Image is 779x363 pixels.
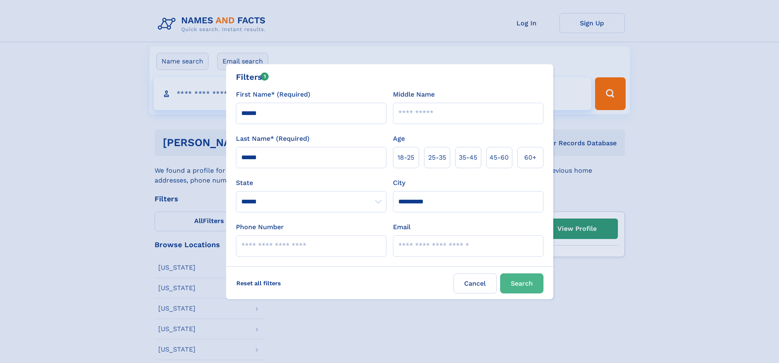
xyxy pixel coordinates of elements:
[236,222,284,232] label: Phone Number
[393,90,435,99] label: Middle Name
[236,71,269,83] div: Filters
[236,90,310,99] label: First Name* (Required)
[459,153,477,162] span: 35‑45
[524,153,537,162] span: 60+
[397,153,414,162] span: 18‑25
[393,178,405,188] label: City
[231,273,286,293] label: Reset all filters
[489,153,509,162] span: 45‑60
[453,273,497,293] label: Cancel
[393,222,411,232] label: Email
[236,134,310,144] label: Last Name* (Required)
[393,134,405,144] label: Age
[500,273,543,293] button: Search
[428,153,446,162] span: 25‑35
[236,178,386,188] label: State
